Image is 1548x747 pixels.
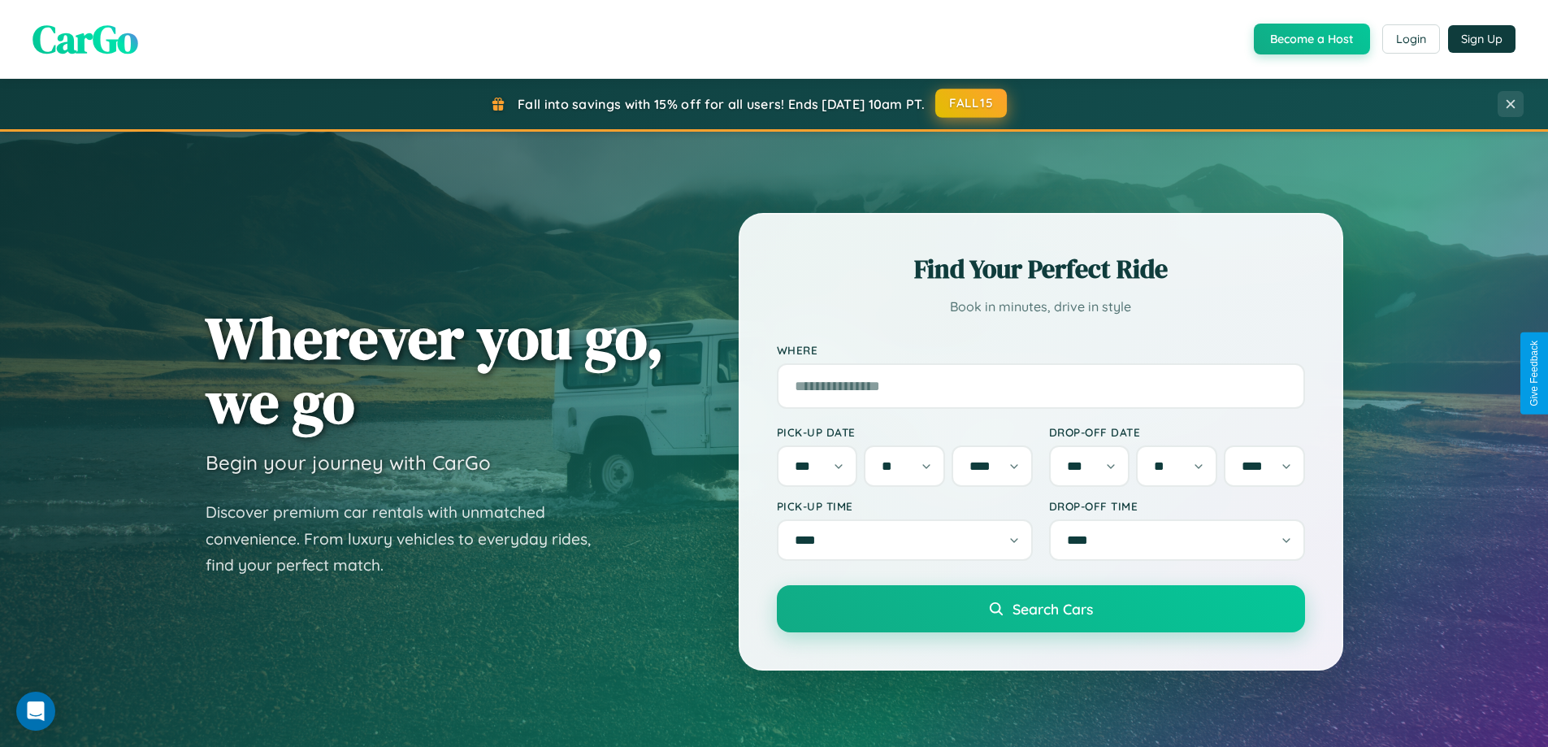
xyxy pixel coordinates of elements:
label: Drop-off Date [1049,425,1305,439]
button: Login [1382,24,1440,54]
span: Search Cars [1012,600,1093,618]
label: Where [777,343,1305,357]
label: Pick-up Time [777,499,1033,513]
button: Become a Host [1254,24,1370,54]
p: Discover premium car rentals with unmatched convenience. From luxury vehicles to everyday rides, ... [206,499,612,579]
span: Fall into savings with 15% off for all users! Ends [DATE] 10am PT. [518,96,925,112]
h2: Find Your Perfect Ride [777,251,1305,287]
span: CarGo [33,12,138,66]
button: Sign Up [1448,25,1515,53]
p: Book in minutes, drive in style [777,295,1305,319]
button: Search Cars [777,585,1305,632]
div: Open Intercom Messenger [16,692,55,731]
button: FALL15 [935,89,1007,118]
label: Pick-up Date [777,425,1033,439]
h1: Wherever you go, we go [206,306,664,434]
label: Drop-off Time [1049,499,1305,513]
h3: Begin your journey with CarGo [206,450,491,475]
div: Give Feedback [1528,341,1540,406]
